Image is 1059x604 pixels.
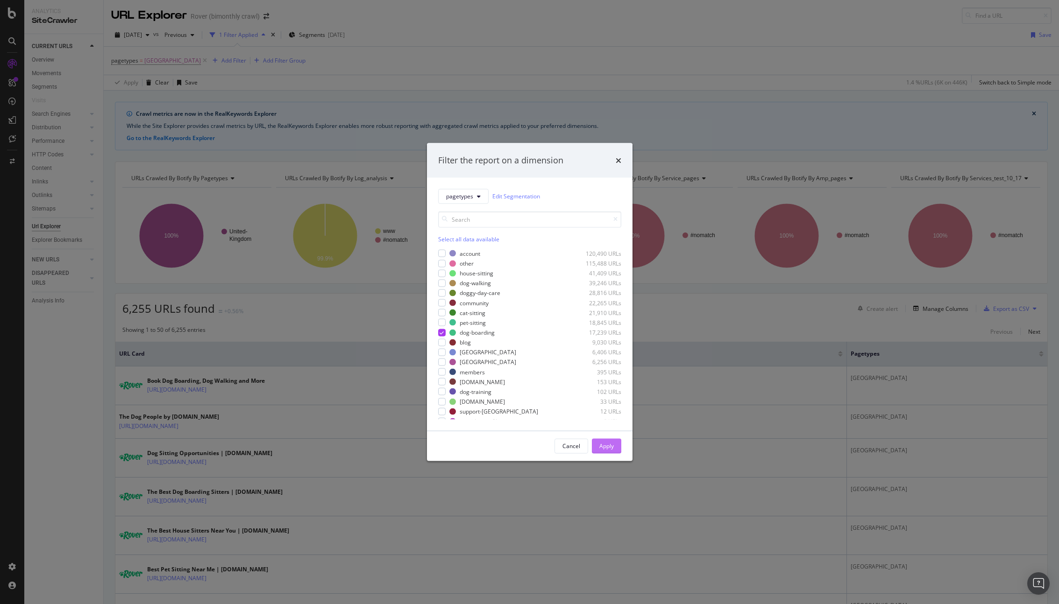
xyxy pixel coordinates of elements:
div: Apply [599,442,614,450]
div: dog-walking [460,279,491,287]
span: pagetypes [446,192,473,200]
div: 153 URLs [576,378,621,386]
div: [DOMAIN_NAME] [460,378,505,386]
div: 120,490 URLs [576,249,621,257]
div: pet-sitting [460,318,486,326]
div: 115,488 URLs [576,260,621,267]
div: provider-profile [460,417,500,425]
div: Cancel [562,442,580,450]
div: 41,409 URLs [576,269,621,277]
div: 6 URLs [576,417,621,425]
button: Apply [592,438,621,453]
div: 28,816 URLs [576,289,621,297]
div: times [616,155,621,167]
div: 6,406 URLs [576,348,621,356]
div: 395 URLs [576,368,621,376]
div: 33 URLs [576,398,621,406]
div: 6,256 URLs [576,358,621,366]
div: dog-training [460,387,491,395]
div: [DOMAIN_NAME] [460,398,505,406]
div: community [460,299,489,307]
div: 17,239 URLs [576,329,621,337]
div: account [460,249,480,257]
div: doggy-day-care [460,289,500,297]
div: support-[GEOGRAPHIC_DATA] [460,407,538,415]
div: members [460,368,485,376]
div: dog-boarding [460,329,495,337]
div: [GEOGRAPHIC_DATA] [460,348,516,356]
div: 9,030 URLs [576,338,621,346]
button: Cancel [554,438,588,453]
div: 39,246 URLs [576,279,621,287]
a: Edit Segmentation [492,191,540,201]
div: [GEOGRAPHIC_DATA] [460,358,516,366]
div: other [460,260,474,267]
div: Open Intercom Messenger [1027,572,1050,595]
div: house-sitting [460,269,493,277]
div: 18,845 URLs [576,318,621,326]
div: 102 URLs [576,387,621,395]
div: blog [460,338,471,346]
div: 12 URLs [576,407,621,415]
div: modal [427,143,633,461]
div: Filter the report on a dimension [438,155,563,167]
div: 21,910 URLs [576,309,621,316]
div: Select all data available [438,235,621,243]
div: 22,265 URLs [576,299,621,307]
button: pagetypes [438,189,489,204]
div: cat-sitting [460,309,485,316]
input: Search [438,211,621,227]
